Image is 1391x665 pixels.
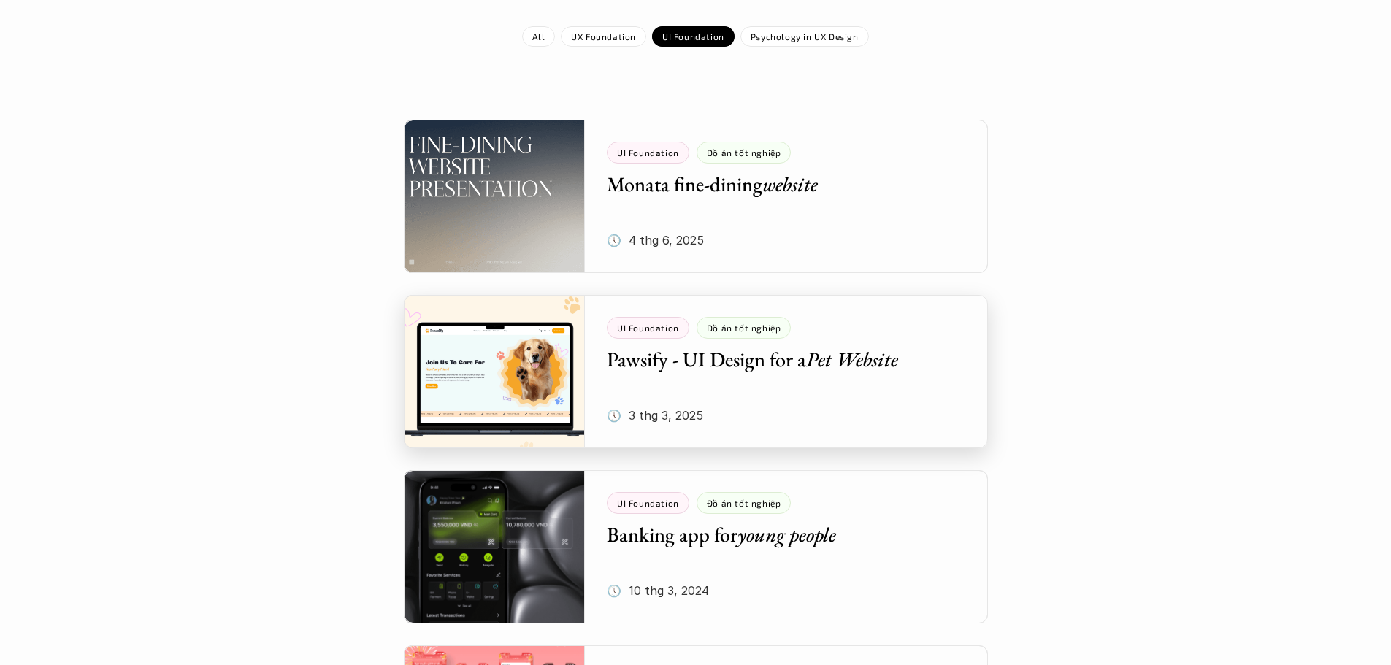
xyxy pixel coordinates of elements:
p: UX Foundation [571,31,636,42]
a: UI Foundation [652,26,735,47]
p: UI Foundation [662,31,724,42]
a: UI FoundationĐồ án tốt nghiệpBanking app foryoung people🕔 10 thg 3, 2024 [404,470,988,623]
p: All [532,31,545,42]
p: Psychology in UX Design [751,31,859,42]
a: UX Foundation [561,26,646,47]
a: UI FoundationĐồ án tốt nghiệpPawsify - UI Design for aPet Website🕔 3 thg 3, 2025 [404,295,988,448]
a: UI FoundationĐồ án tốt nghiệpMonata fine-diningwebsite🕔 4 thg 6, 2025 [404,120,988,273]
a: Psychology in UX Design [740,26,869,47]
a: All [522,26,555,47]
